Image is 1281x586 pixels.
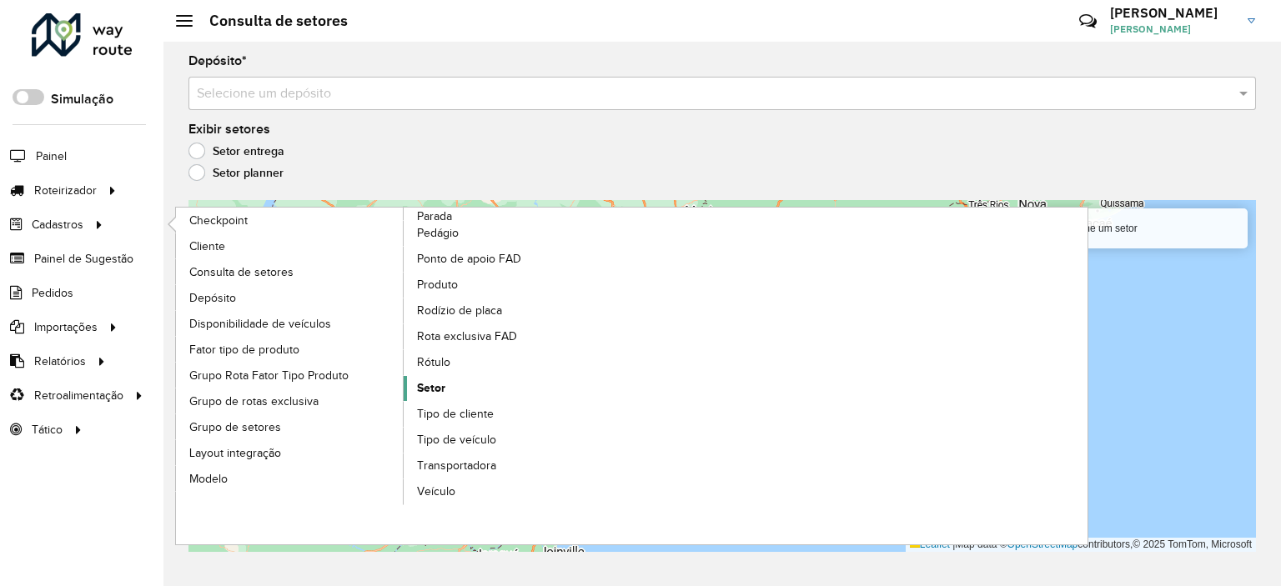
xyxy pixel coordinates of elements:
[34,182,97,199] span: Roteirizador
[34,387,123,404] span: Retroalimentação
[417,328,517,345] span: Rota exclusiva FAD
[32,216,83,233] span: Cadastros
[176,466,404,491] a: Modelo
[188,51,247,71] label: Depósito
[176,311,404,336] a: Disponibilidade de veículos
[176,337,404,362] a: Fator tipo de produto
[417,250,521,268] span: Ponto de apoio FAD
[417,379,445,397] span: Setor
[189,444,281,462] span: Layout integração
[1110,5,1235,21] h3: [PERSON_NAME]
[417,431,496,448] span: Tipo de veículo
[176,208,404,233] a: Checkpoint
[193,12,348,30] h2: Consulta de setores
[417,302,502,319] span: Rodízio de placa
[189,238,225,255] span: Cliente
[189,393,319,410] span: Grupo de rotas exclusiva
[188,164,284,181] label: Setor planner
[189,212,248,229] span: Checkpoint
[417,208,452,225] span: Parada
[404,402,632,427] a: Tipo de cliente
[188,143,284,159] label: Setor entrega
[36,148,67,165] span: Painel
[404,350,632,375] a: Rótulo
[189,263,294,281] span: Consulta de setores
[404,428,632,453] a: Tipo de veículo
[34,250,133,268] span: Painel de Sugestão
[404,479,632,504] a: Veículo
[417,224,459,242] span: Pedágio
[404,324,632,349] a: Rota exclusiva FAD
[34,353,86,370] span: Relatórios
[176,285,404,310] a: Depósito
[1070,3,1106,39] a: Contato Rápido
[34,318,98,336] span: Importações
[417,457,496,474] span: Transportadora
[176,440,404,465] a: Layout integração
[176,208,632,505] a: Parada
[1039,208,1248,248] div: Selecione um setor
[32,284,73,302] span: Pedidos
[404,247,632,272] a: Ponto de apoio FAD
[176,363,404,388] a: Grupo Rota Fator Tipo Produto
[404,453,632,478] a: Transportadora
[189,470,228,488] span: Modelo
[189,341,299,358] span: Fator tipo de produto
[189,418,281,436] span: Grupo de setores
[188,119,270,139] label: Exibir setores
[176,388,404,413] a: Grupo de rotas exclusiva
[189,367,349,384] span: Grupo Rota Fator Tipo Produto
[404,221,632,246] a: Pedágio
[176,233,404,258] a: Cliente
[32,421,63,438] span: Tático
[417,483,455,500] span: Veículo
[189,289,236,307] span: Depósito
[417,353,450,371] span: Rótulo
[51,89,113,109] label: Simulação
[404,298,632,323] a: Rodízio de placa
[176,414,404,439] a: Grupo de setores
[1110,22,1235,37] span: [PERSON_NAME]
[176,259,404,284] a: Consulta de setores
[189,315,331,333] span: Disponibilidade de veículos
[404,376,632,401] a: Setor
[417,276,458,293] span: Produto
[404,273,632,298] a: Produto
[417,405,494,423] span: Tipo de cliente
